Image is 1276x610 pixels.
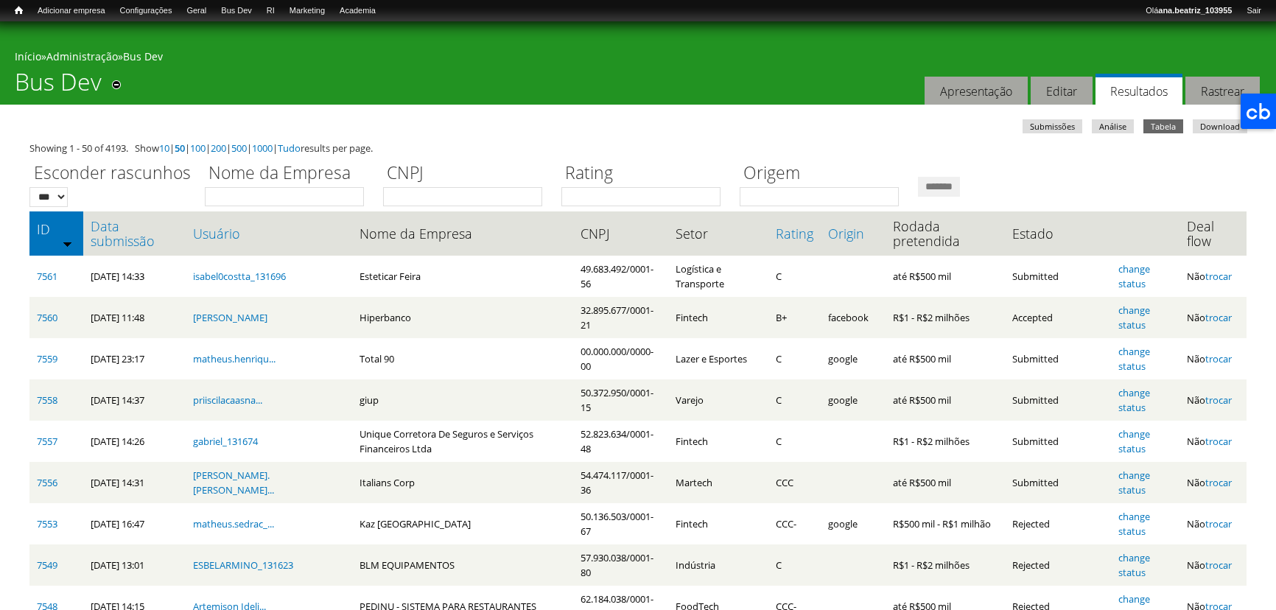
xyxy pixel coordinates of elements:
[193,393,262,407] a: priiscilacaasna...
[768,297,821,338] td: B+
[37,352,57,365] a: 7559
[1005,462,1112,503] td: Submitted
[1205,352,1232,365] a: trocar
[1005,297,1112,338] td: Accepted
[83,421,186,462] td: [DATE] 14:26
[352,421,574,462] td: Unique Corretora De Seguros e Serviços Financeiros Ltda
[1193,119,1247,133] a: Download
[30,4,113,18] a: Adicionar empresa
[352,338,574,379] td: Total 90
[1118,469,1150,497] a: change status
[1005,544,1112,586] td: Rejected
[15,49,41,63] a: Início
[1005,338,1112,379] td: Submitted
[252,141,273,155] a: 1000
[668,338,768,379] td: Lazer e Esportes
[278,141,301,155] a: Tudo
[1031,77,1093,105] a: Editar
[573,256,668,297] td: 49.683.492/0001-56
[668,462,768,503] td: Martech
[1023,119,1082,133] a: Submissões
[193,517,274,530] a: matheus.sedrac_...
[1179,211,1247,256] th: Deal flow
[193,226,345,241] a: Usuário
[1118,304,1150,332] a: change status
[821,503,886,544] td: google
[768,462,821,503] td: CCC
[37,311,57,324] a: 7560
[1118,427,1150,455] a: change status
[1092,119,1134,133] a: Análise
[1179,544,1247,586] td: Não
[1118,551,1150,579] a: change status
[352,211,574,256] th: Nome da Empresa
[352,256,574,297] td: Esteticar Feira
[1179,379,1247,421] td: Não
[1205,435,1232,448] a: trocar
[37,476,57,489] a: 7556
[83,544,186,586] td: [DATE] 13:01
[1185,77,1260,105] a: Rastrear
[668,421,768,462] td: Fintech
[37,517,57,530] a: 7553
[573,544,668,586] td: 57.930.038/0001-80
[211,141,226,155] a: 200
[1205,393,1232,407] a: trocar
[828,226,878,241] a: Origin
[179,4,214,18] a: Geral
[352,544,574,586] td: BLM EQUIPAMENTOS
[1096,74,1182,105] a: Resultados
[1239,4,1269,18] a: Sair
[1005,256,1112,297] td: Submitted
[1118,386,1150,414] a: change status
[175,141,185,155] a: 50
[193,435,258,448] a: gabriel_131674
[83,338,186,379] td: [DATE] 23:17
[159,141,169,155] a: 10
[768,421,821,462] td: C
[15,68,102,105] h1: Bus Dev
[886,256,1004,297] td: até R$500 mil
[231,141,247,155] a: 500
[561,161,730,187] label: Rating
[1005,379,1112,421] td: Submitted
[1143,119,1183,133] a: Tabela
[768,503,821,544] td: CCC-
[925,77,1028,105] a: Apresentação
[193,270,286,283] a: isabel0costta_131696
[886,462,1004,503] td: até R$500 mil
[37,558,57,572] a: 7549
[332,4,383,18] a: Academia
[91,219,178,248] a: Data submissão
[352,379,574,421] td: giup
[1118,510,1150,538] a: change status
[886,297,1004,338] td: R$1 - R$2 milhões
[886,421,1004,462] td: R$1 - R$2 milhões
[573,338,668,379] td: 00.000.000/0000-00
[1205,476,1232,489] a: trocar
[83,297,186,338] td: [DATE] 11:48
[886,211,1004,256] th: Rodada pretendida
[668,503,768,544] td: Fintech
[259,4,282,18] a: RI
[1005,421,1112,462] td: Submitted
[352,297,574,338] td: Hiperbanco
[821,297,886,338] td: facebook
[37,270,57,283] a: 7561
[768,256,821,297] td: C
[886,503,1004,544] td: R$500 mil - R$1 milhão
[352,503,574,544] td: Kaz [GEOGRAPHIC_DATA]
[1179,503,1247,544] td: Não
[1158,6,1232,15] strong: ana.beatriz_103955
[37,222,76,236] a: ID
[668,211,768,256] th: Setor
[740,161,908,187] label: Origem
[29,161,195,187] label: Esconder rascunhos
[1179,256,1247,297] td: Não
[821,379,886,421] td: google
[573,379,668,421] td: 50.372.950/0001-15
[1138,4,1239,18] a: Oláana.beatriz_103955
[83,503,186,544] td: [DATE] 16:47
[1005,211,1112,256] th: Estado
[83,379,186,421] td: [DATE] 14:37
